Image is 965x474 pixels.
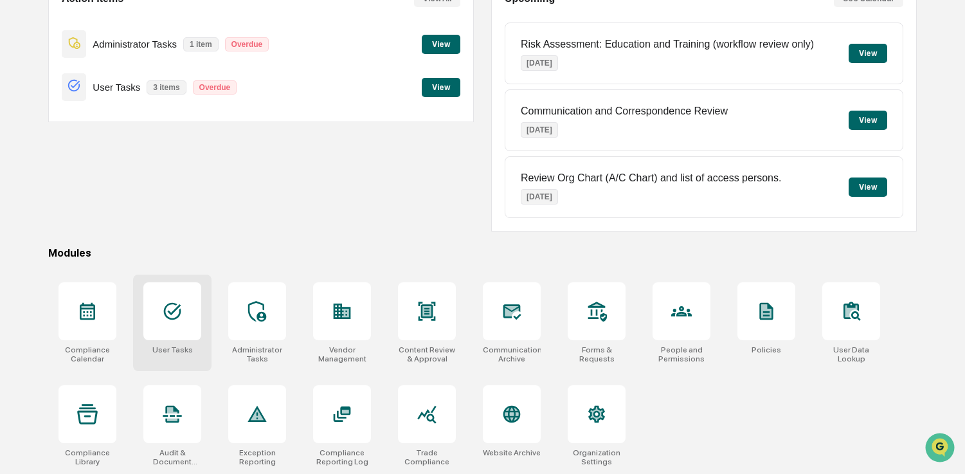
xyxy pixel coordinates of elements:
[193,80,237,95] p: Overdue
[26,287,81,300] span: Data Lookup
[128,319,156,329] span: Pylon
[91,318,156,329] a: Powered byPylon
[199,140,234,156] button: See all
[48,247,917,259] div: Modules
[225,37,269,51] p: Overdue
[114,175,140,185] span: [DATE]
[228,345,286,363] div: Administrator Tasks
[924,432,959,466] iframe: Open customer support
[13,143,86,153] div: Past conversations
[483,345,541,363] div: Communications Archive
[13,264,23,275] div: 🖐️
[228,448,286,466] div: Exception Reporting
[27,98,50,122] img: 8933085812038_c878075ebb4cc5468115_72.jpg
[93,264,104,275] div: 🗄️
[183,37,219,51] p: 1 item
[13,27,234,48] p: How can we help?
[568,448,626,466] div: Organization Settings
[88,258,165,281] a: 🗄️Attestations
[8,258,88,281] a: 🖐️Preclearance
[13,163,33,183] img: Jack Rasmussen
[313,345,371,363] div: Vendor Management
[114,210,140,220] span: [DATE]
[313,448,371,466] div: Compliance Reporting Log
[752,345,781,354] div: Policies
[13,98,36,122] img: 1746055101610-c473b297-6a78-478c-a979-82029cc54cd1
[849,111,887,130] button: View
[219,102,234,118] button: Start new chat
[13,289,23,299] div: 🔎
[59,448,116,466] div: Compliance Library
[521,122,558,138] p: [DATE]
[398,345,456,363] div: Content Review & Approval
[106,263,159,276] span: Attestations
[568,345,626,363] div: Forms & Requests
[13,197,33,218] img: Jack Rasmussen
[107,175,111,185] span: •
[483,448,541,457] div: Website Archive
[521,172,781,184] p: Review Org Chart (A/C Chart) and list of access persons.
[26,210,36,221] img: 1746055101610-c473b297-6a78-478c-a979-82029cc54cd1
[143,448,201,466] div: Audit & Document Logs
[822,345,880,363] div: User Data Lookup
[521,189,558,205] p: [DATE]
[422,80,460,93] a: View
[422,37,460,50] a: View
[147,80,186,95] p: 3 items
[26,263,83,276] span: Preclearance
[398,448,456,466] div: Trade Compliance
[93,82,140,93] p: User Tasks
[521,55,558,71] p: [DATE]
[40,210,104,220] span: [PERSON_NAME]
[521,39,814,50] p: Risk Assessment: Education and Training (workflow review only)
[653,345,710,363] div: People and Permissions
[422,35,460,54] button: View
[59,345,116,363] div: Compliance Calendar
[849,178,887,197] button: View
[40,175,104,185] span: [PERSON_NAME]
[849,44,887,63] button: View
[521,105,728,117] p: Communication and Correspondence Review
[422,78,460,97] button: View
[8,282,86,305] a: 🔎Data Lookup
[58,98,211,111] div: Start new chat
[152,345,193,354] div: User Tasks
[107,210,111,220] span: •
[58,111,177,122] div: We're available if you need us!
[26,176,36,186] img: 1746055101610-c473b297-6a78-478c-a979-82029cc54cd1
[93,39,177,50] p: Administrator Tasks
